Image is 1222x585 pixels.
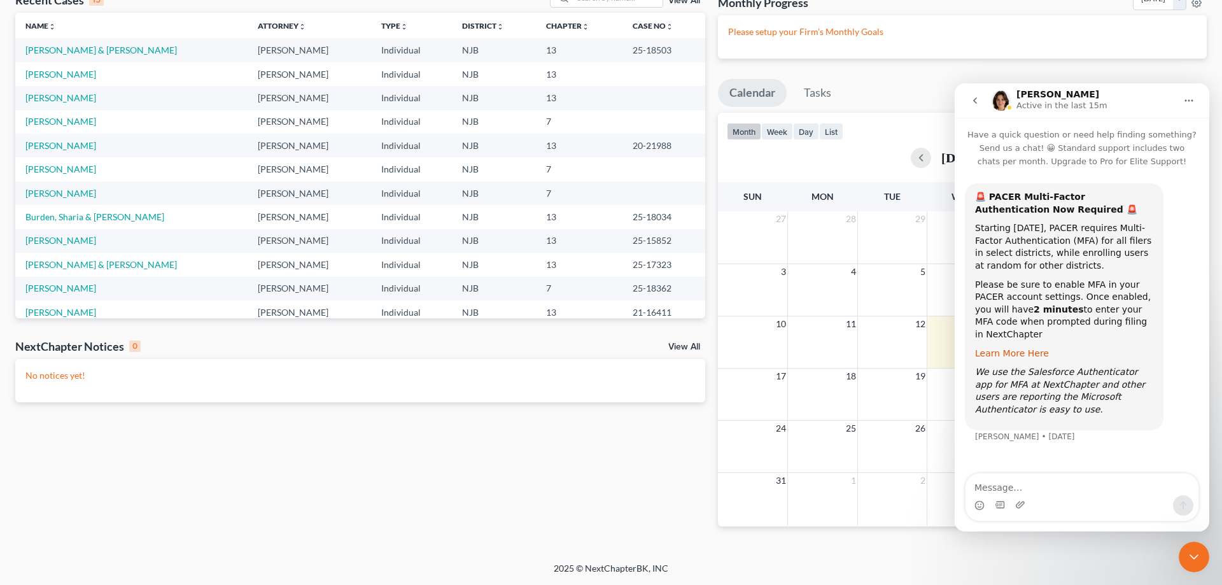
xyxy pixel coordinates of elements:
[452,110,537,134] td: NJB
[452,62,537,86] td: NJB
[792,79,843,107] a: Tasks
[775,473,787,488] span: 31
[371,86,452,109] td: Individual
[668,342,700,351] a: View All
[845,369,857,384] span: 18
[622,277,705,300] td: 25-18362
[371,134,452,157] td: Individual
[496,23,504,31] i: unfold_more
[25,211,164,222] a: Burden, Sharia & [PERSON_NAME]
[536,229,622,253] td: 13
[15,339,141,354] div: NextChapter Notices
[536,62,622,86] td: 13
[536,86,622,109] td: 13
[371,157,452,181] td: Individual
[452,181,537,205] td: NJB
[371,38,452,62] td: Individual
[25,21,56,31] a: Nameunfold_more
[536,110,622,134] td: 7
[371,277,452,300] td: Individual
[775,369,787,384] span: 17
[775,316,787,332] span: 10
[25,188,96,199] a: [PERSON_NAME]
[536,205,622,229] td: 13
[914,369,927,384] span: 19
[248,300,370,324] td: [PERSON_NAME]
[25,369,695,382] p: No notices yet!
[248,253,370,276] td: [PERSON_NAME]
[25,235,96,246] a: [PERSON_NAME]
[25,259,177,270] a: [PERSON_NAME] & [PERSON_NAME]
[536,157,622,181] td: 7
[728,25,1197,38] p: Please setup your Firm's Monthly Goals
[371,300,452,324] td: Individual
[914,211,927,227] span: 29
[780,264,787,279] span: 3
[914,316,927,332] span: 12
[793,123,819,140] button: day
[941,151,983,164] h2: [DATE]
[25,307,96,318] a: [PERSON_NAME]
[248,157,370,181] td: [PERSON_NAME]
[845,316,857,332] span: 11
[775,211,787,227] span: 27
[633,21,673,31] a: Case Nounfold_more
[248,134,370,157] td: [PERSON_NAME]
[622,229,705,253] td: 25-15852
[25,164,96,174] a: [PERSON_NAME]
[850,473,857,488] span: 1
[25,283,96,293] a: [PERSON_NAME]
[811,191,834,202] span: Mon
[452,86,537,109] td: NJB
[452,229,537,253] td: NJB
[582,23,589,31] i: unfold_more
[25,92,96,103] a: [PERSON_NAME]
[248,38,370,62] td: [PERSON_NAME]
[452,300,537,324] td: NJB
[248,110,370,134] td: [PERSON_NAME]
[248,562,974,585] div: 2025 © NextChapterBK, INC
[819,123,843,140] button: list
[452,134,537,157] td: NJB
[952,191,973,202] span: Wed
[914,421,927,436] span: 26
[718,79,787,107] a: Calendar
[371,62,452,86] td: Individual
[884,191,901,202] span: Tue
[129,341,141,352] div: 0
[546,21,589,31] a: Chapterunfold_more
[452,277,537,300] td: NJB
[536,300,622,324] td: 13
[536,38,622,62] td: 13
[381,21,408,31] a: Typeunfold_more
[248,229,370,253] td: [PERSON_NAME]
[845,211,857,227] span: 28
[48,23,56,31] i: unfold_more
[452,38,537,62] td: NJB
[25,140,96,151] a: [PERSON_NAME]
[743,191,762,202] span: Sun
[536,181,622,205] td: 7
[622,205,705,229] td: 25-18034
[371,229,452,253] td: Individual
[536,134,622,157] td: 13
[727,123,761,140] button: month
[622,134,705,157] td: 20-21988
[248,86,370,109] td: [PERSON_NAME]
